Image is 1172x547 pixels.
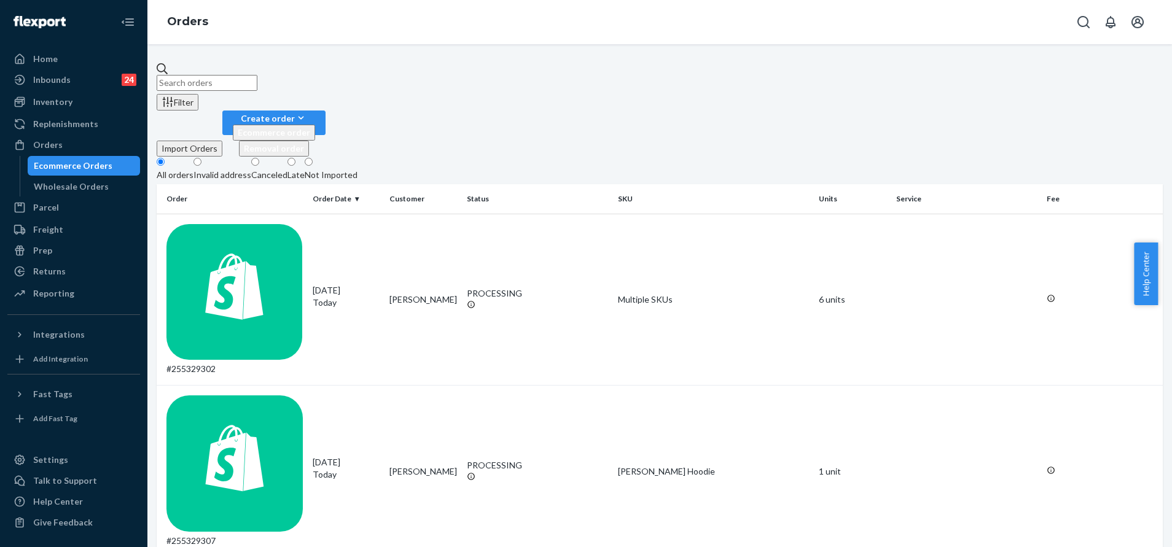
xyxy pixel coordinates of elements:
input: Search orders [157,75,257,91]
div: Integrations [33,328,85,341]
div: Add Integration [33,354,88,364]
th: Status [462,184,613,214]
div: Home [33,53,58,65]
button: Fast Tags [7,384,140,404]
div: Returns [33,265,66,277]
a: Inventory [7,92,140,112]
a: Wholesale Orders [28,177,141,196]
div: Add Fast Tag [33,413,77,424]
a: Ecommerce Orders [28,156,141,176]
div: Talk to Support [33,475,97,487]
ol: breadcrumbs [157,4,218,40]
div: Freight [33,223,63,236]
a: Freight [7,220,140,239]
div: Help Center [33,495,83,508]
input: Late [287,158,295,166]
div: Prep [33,244,52,257]
a: Orders [7,135,140,155]
button: Import Orders [157,141,222,157]
a: Reporting [7,284,140,303]
th: Order [157,184,308,214]
div: Fast Tags [33,388,72,400]
div: All orders [157,169,193,181]
input: Canceled [251,158,259,166]
th: SKU [613,184,815,214]
a: Returns [7,262,140,281]
img: Flexport logo [14,16,66,28]
button: Open notifications [1098,10,1123,34]
div: [DATE] [313,284,380,309]
div: Create order [233,112,315,125]
div: Canceled [251,169,287,181]
div: Late [287,169,305,181]
input: Not Imported [305,158,313,166]
a: Replenishments [7,114,140,134]
a: Prep [7,241,140,260]
div: #255329302 [166,224,303,376]
div: Replenishments [33,118,98,130]
div: Parcel [33,201,59,214]
a: Parcel [7,198,140,217]
th: Units [814,184,891,214]
input: Invalid address [193,158,201,166]
th: Fee [1042,184,1163,214]
button: Give Feedback [7,513,140,532]
a: Orders [167,15,208,28]
div: 24 [122,74,136,86]
th: Order Date [308,184,385,214]
div: Orders [33,139,63,151]
a: Add Integration [7,349,140,369]
div: Filter [162,96,193,109]
div: Inventory [33,96,72,108]
th: Service [891,184,1042,214]
div: PROCESSING [467,287,608,300]
a: Inbounds24 [7,70,140,90]
input: All orders [157,158,165,166]
a: Add Fast Tag [7,409,140,429]
button: Filter [157,94,198,111]
a: Settings [7,450,140,470]
button: Help Center [1134,242,1158,305]
button: Open Search Box [1071,10,1096,34]
button: Ecommerce order [233,125,315,141]
div: Ecommerce Orders [34,160,112,172]
div: Inbounds [33,74,71,86]
a: Help Center [7,492,140,511]
div: #255329307 [166,395,303,547]
button: Integrations [7,325,140,344]
button: Open account menu [1125,10,1150,34]
span: Ecommerce order [238,127,310,138]
div: Wholesale Orders [34,180,109,193]
a: Talk to Support [7,471,140,491]
p: Today [313,297,380,309]
td: Multiple SKUs [613,214,815,386]
td: 6 units [814,214,891,386]
div: Give Feedback [33,516,93,529]
a: Home [7,49,140,69]
div: [DATE] [313,456,380,481]
div: Settings [33,454,68,466]
div: Not Imported [305,169,357,181]
div: Customer [389,193,457,204]
div: PROCESSING [467,459,608,471]
button: Close Navigation [115,10,140,34]
div: Reporting [33,287,74,300]
button: Removal order [239,141,309,157]
div: [PERSON_NAME] Hoodie [618,465,810,478]
div: Invalid address [193,169,251,181]
button: Create orderEcommerce orderRemoval order [222,111,326,135]
p: Today [313,468,380,481]
span: Removal order [244,143,304,153]
td: [PERSON_NAME] [385,214,462,386]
